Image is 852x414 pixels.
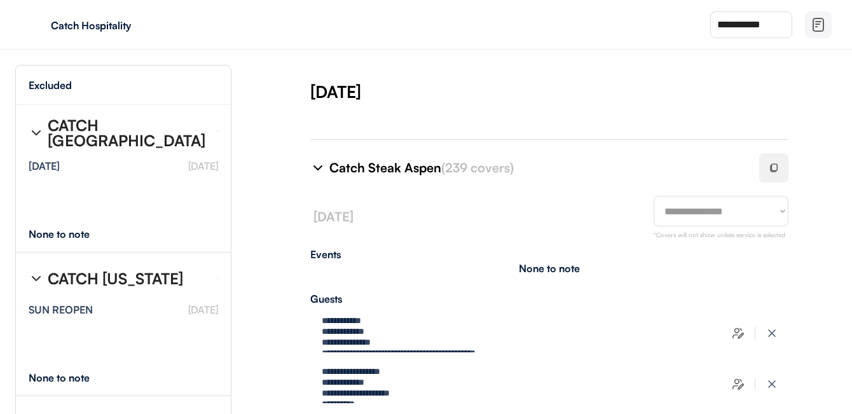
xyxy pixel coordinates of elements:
[766,327,778,340] img: x-close%20%283%29.svg
[654,231,785,238] font: *Covers will not show unless service is selected
[766,378,778,390] img: x-close%20%283%29.svg
[29,271,44,286] img: chevron-right%20%281%29.svg
[329,159,744,177] div: Catch Steak Aspen
[310,294,788,304] div: Guests
[732,378,745,390] img: users-edit.svg
[811,17,826,32] img: file-02.svg
[310,160,326,176] img: chevron-right%20%281%29.svg
[188,303,218,316] font: [DATE]
[48,118,207,148] div: CATCH [GEOGRAPHIC_DATA]
[310,249,788,259] div: Events
[441,160,514,176] font: (239 covers)
[29,305,93,315] div: SUN REOPEN
[48,271,183,286] div: CATCH [US_STATE]
[25,15,46,35] img: yH5BAEAAAAALAAAAAABAAEAAAIBRAA7
[51,20,211,31] div: Catch Hospitality
[29,161,60,171] div: [DATE]
[29,125,44,141] img: chevron-right%20%281%29.svg
[29,229,113,239] div: None to note
[732,327,745,340] img: users-edit.svg
[29,80,72,90] div: Excluded
[519,263,580,273] div: None to note
[313,209,354,224] font: [DATE]
[188,160,218,172] font: [DATE]
[29,373,113,383] div: None to note
[310,80,852,103] div: [DATE]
